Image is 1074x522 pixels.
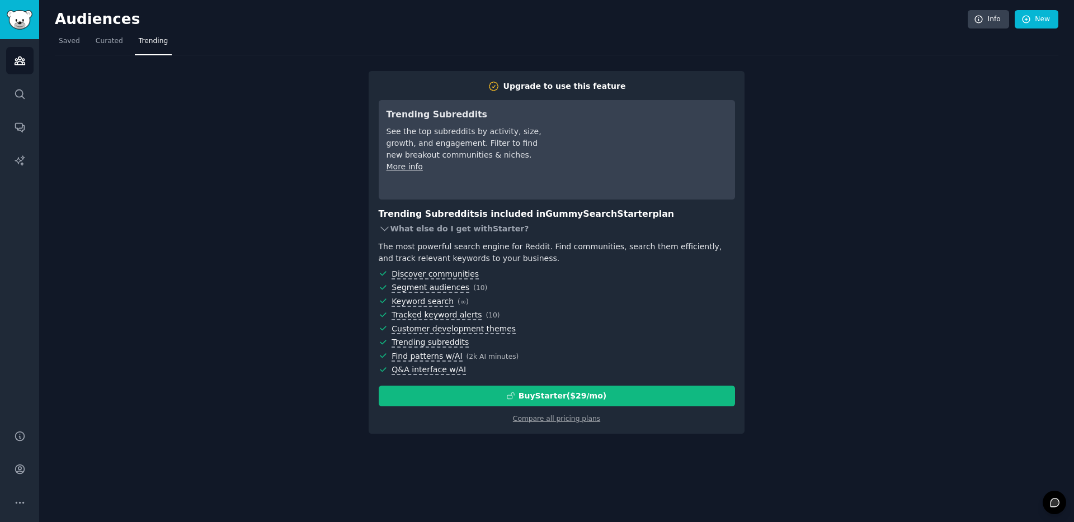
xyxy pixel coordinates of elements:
div: The most powerful search engine for Reddit. Find communities, search them efficiently, and track ... [379,241,735,264]
span: Q&A interface w/AI [392,365,466,375]
h2: Audiences [55,11,968,29]
span: Trending subreddits [392,338,469,348]
span: Discover communities [392,269,479,279]
div: Upgrade to use this feature [503,80,626,92]
a: Curated [92,32,127,55]
h3: Trending Subreddits [387,108,544,122]
span: Tracked keyword alerts [392,310,482,320]
div: What else do I get with Starter ? [379,221,735,237]
img: GummySearch logo [7,10,32,30]
span: Customer development themes [392,324,516,334]
div: See the top subreddits by activity, size, growth, and engagement. Filter to find new breakout com... [387,126,544,161]
span: ( 2k AI minutes ) [467,353,519,360]
iframe: YouTube video player [559,108,727,192]
span: GummySearch Starter [545,208,652,219]
h3: Trending Subreddits is included in plan [379,207,735,221]
a: Saved [55,32,84,55]
a: Compare all pricing plans [513,415,600,423]
a: More info [387,162,423,171]
span: Saved [59,36,80,46]
a: Info [968,10,1009,29]
span: Keyword search [392,297,454,307]
span: ( ∞ ) [458,298,469,306]
div: Buy Starter ($ 29 /mo ) [519,390,606,402]
span: ( 10 ) [486,311,500,319]
span: Trending [139,36,168,46]
button: BuyStarter($29/mo) [379,386,735,406]
span: Find patterns w/AI [392,352,462,362]
span: Segment audiences [392,283,469,293]
a: New [1015,10,1058,29]
span: Curated [96,36,123,46]
span: ( 10 ) [473,284,487,292]
a: Trending [135,32,172,55]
